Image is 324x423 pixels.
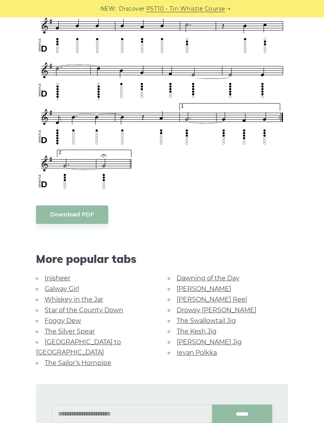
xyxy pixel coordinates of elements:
a: The Sailor’s Hornpipe [45,359,111,367]
a: PST10 - Tin Whistle Course [146,4,225,13]
a: [PERSON_NAME] Reel [177,296,247,303]
a: Dawning of the Day [177,274,239,282]
a: Download PDF [36,205,108,224]
a: Star of the County Down [45,306,123,314]
a: [PERSON_NAME] [177,285,231,293]
span: NEW: [100,4,117,13]
span: Discover [119,4,145,13]
a: Ievan Polkka [177,349,217,356]
a: Inisheer [45,274,70,282]
a: [PERSON_NAME] Jig [177,338,242,346]
a: Foggy Dew [45,317,81,324]
a: [GEOGRAPHIC_DATA] to [GEOGRAPHIC_DATA] [36,338,121,356]
a: The Kesh Jig [177,328,217,335]
a: The Swallowtail Jig [177,317,236,324]
span: More popular tabs [36,252,288,266]
a: The Silver Spear [45,328,95,335]
a: Galway Girl [45,285,79,293]
a: Drowsy [PERSON_NAME] [177,306,256,314]
a: Whiskey in the Jar [45,296,103,303]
